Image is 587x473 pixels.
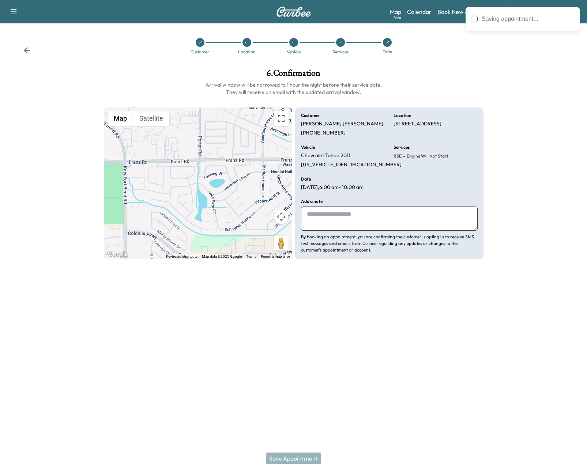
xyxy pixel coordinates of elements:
[191,50,209,54] div: Customer
[390,7,401,16] a: MapBeta
[133,111,169,126] button: Show satellite imagery
[301,130,346,136] p: [PHONE_NUMBER]
[166,254,197,259] button: Keyboard shortcuts
[246,254,256,258] a: Terms (opens in new tab)
[437,7,499,16] a: Book New Appointment
[383,50,392,54] div: Date
[301,184,364,191] p: [DATE] , 6:00 am - 10:00 am
[238,50,256,54] div: Location
[301,199,323,204] h6: Add a note
[394,113,411,118] h6: Location
[106,250,130,259] a: Open this area in Google Maps (opens a new window)
[108,111,133,126] button: Show street map
[104,81,483,96] h6: Arrival window will be narrowed to 1 hour the night before their service date. They will receive ...
[394,145,410,150] h6: Services
[106,250,130,259] img: Google
[301,152,350,159] p: Chevrolet Tahoe 2011
[23,47,31,54] div: Back
[407,7,432,16] a: Calendar
[274,236,289,250] button: Drag Pegman onto the map to open Street View
[301,121,383,127] p: [PERSON_NAME] [PERSON_NAME]
[274,111,289,126] button: Toggle fullscreen view
[202,254,242,258] span: Map data ©2025 Google
[287,50,301,54] div: Vehicle
[301,113,320,118] h6: Customer
[301,234,478,253] p: By booking an appointment, you are confirming the customer is opting in to receive SMS text messa...
[402,152,405,160] span: -
[301,145,315,150] h6: Vehicle
[394,15,401,20] div: Beta
[104,69,483,81] h1: 6 . Confirmation
[332,50,349,54] div: Services
[276,7,311,17] img: Curbee Logo
[394,121,441,127] p: [STREET_ADDRESS]
[301,162,402,168] p: [US_VEHICLE_IDENTIFICATION_NUMBER]
[394,153,402,159] span: RSE
[261,254,290,258] a: Report a map error
[301,177,311,181] h6: Date
[482,15,575,23] div: Saving appointment...
[405,153,448,159] span: Engine will not start
[274,209,289,224] button: Map camera controls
